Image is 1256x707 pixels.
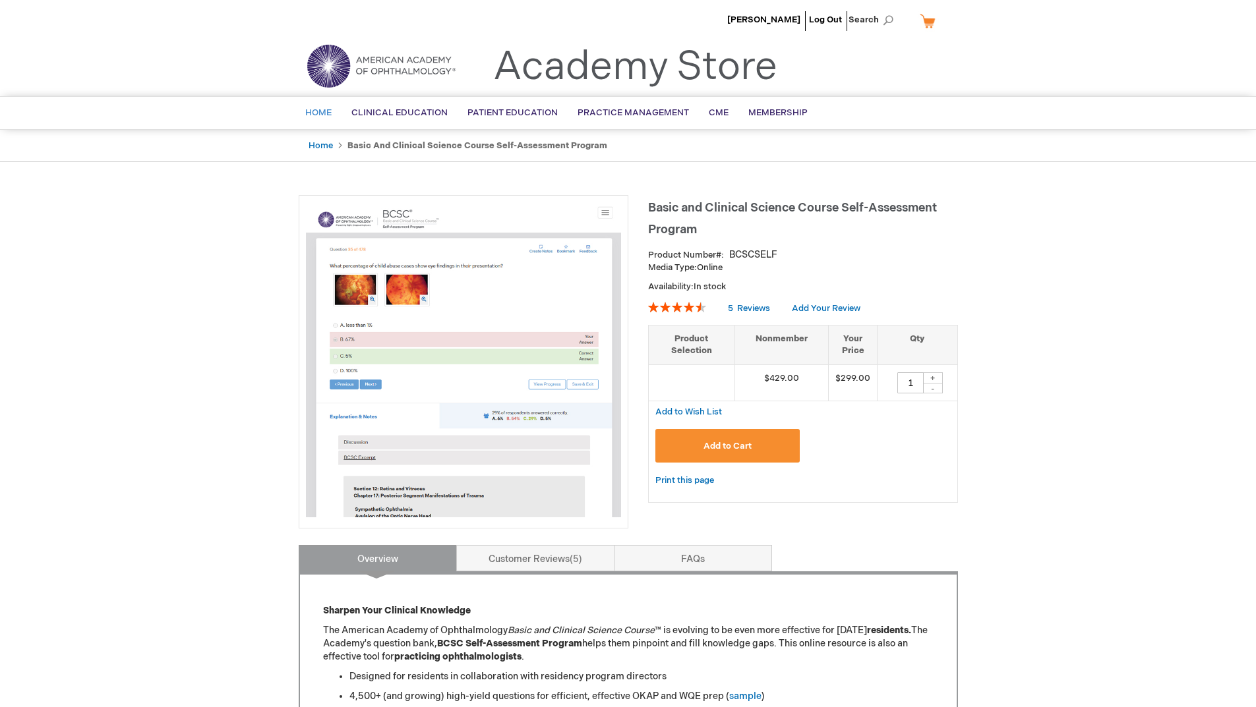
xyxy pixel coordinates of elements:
th: Product Selection [649,325,735,364]
a: Print this page [655,472,714,489]
span: Clinical Education [351,107,448,118]
p: Online [648,262,958,274]
span: Add to Cart [703,441,752,451]
span: Practice Management [578,107,689,118]
span: Membership [748,107,808,118]
th: Qty [878,325,957,364]
span: In stock [694,281,726,292]
td: $429.00 [734,364,829,401]
strong: BCSC Self-Assessment Program [437,638,582,649]
a: Home [309,140,333,151]
a: sample [729,691,762,702]
span: CME [709,107,729,118]
span: 5 [728,303,733,314]
a: FAQs [614,545,772,571]
li: Designed for residents in collaboration with residency program directors [349,670,934,683]
a: Add Your Review [792,303,860,314]
span: 5 [570,553,582,565]
a: Log Out [809,14,842,25]
button: Add to Cart [655,429,800,463]
a: Overview [299,545,457,571]
strong: Product Number [648,250,724,260]
a: Add to Wish List [655,406,722,417]
div: - [923,383,943,393]
a: Academy Store [493,43,777,91]
input: Qty [897,372,924,393]
strong: practicing ophthalmologists [394,651,522,662]
strong: residents. [867,625,911,636]
span: Search [849,7,899,33]
p: Availability: [648,281,958,293]
span: Basic and Clinical Science Course Self-Assessment Program [648,201,937,237]
span: Add to Wish List [655,407,722,417]
strong: Basic and Clinical Science Course Self-Assessment Program [347,140,607,151]
th: Nonmember [734,325,829,364]
th: Your Price [829,325,878,364]
strong: Sharpen Your Clinical Knowledge [323,605,471,616]
div: BCSCSELF [729,248,777,262]
a: Customer Reviews5 [456,545,614,571]
li: 4,500+ (and growing) high-yield questions for efficient, effective OKAP and WQE prep ( ) [349,690,934,703]
a: 5 Reviews [728,303,772,314]
p: The American Academy of Ophthalmology ™ is evolving to be even more effective for [DATE] The Acad... [323,624,934,664]
td: $299.00 [829,364,878,401]
img: Basic and Clinical Science Course Self-Assessment Program [306,202,621,517]
span: Patient Education [467,107,558,118]
span: Reviews [737,303,770,314]
span: Home [305,107,332,118]
a: [PERSON_NAME] [727,14,800,25]
strong: Media Type: [648,262,697,273]
em: Basic and Clinical Science Course [508,625,655,636]
div: + [923,372,943,383]
div: 92% [648,302,706,312]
